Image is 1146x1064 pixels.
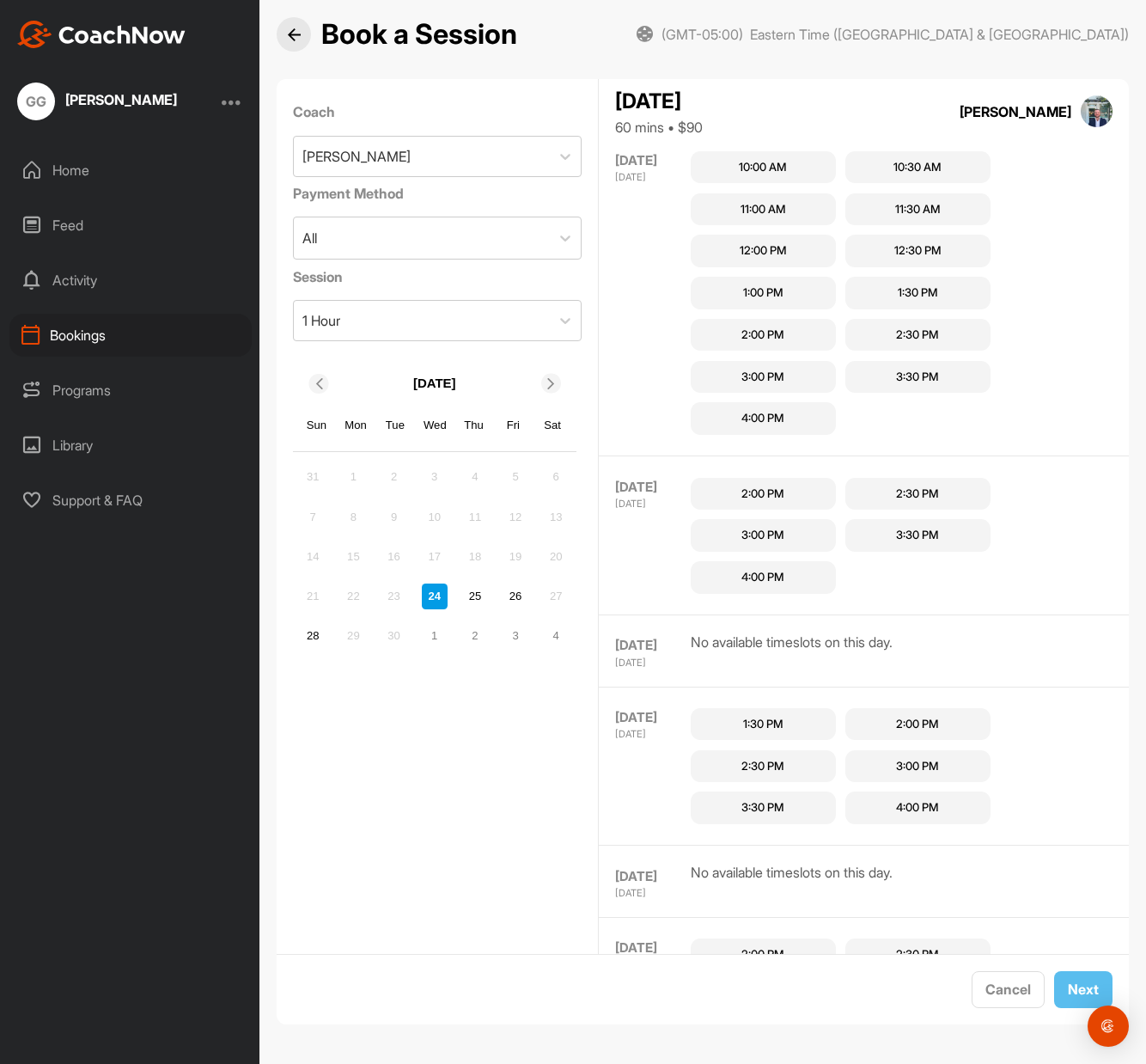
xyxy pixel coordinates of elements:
[462,544,488,570] div: Not available Thursday, September 18th, 2025
[615,656,686,670] div: [DATE]
[741,946,784,963] div: 2:00 PM
[424,414,446,437] div: Wed
[293,183,582,204] label: Payment Method
[9,424,252,467] div: Library
[9,369,252,412] div: Programs
[741,758,784,775] div: 2:30 PM
[344,414,367,437] div: Mon
[381,504,407,529] div: Not available Tuesday, September 9th, 2025
[9,259,252,302] div: Activity
[9,204,252,247] div: Feed
[302,310,340,331] div: 1 Hour
[463,414,485,437] div: Thu
[503,584,528,609] div: Choose Friday, September 26th, 2025
[340,544,366,570] div: Not available Monday, September 15th, 2025
[543,544,569,570] div: Not available Saturday, September 20th, 2025
[743,284,783,302] div: 1:00 PM
[462,584,488,609] div: Choose Thursday, September 25th, 2025
[661,25,743,44] span: (GMT-05:00)
[741,569,784,586] div: 4:00 PM
[691,632,893,670] div: No available timeslots on this day.
[422,584,448,609] div: Not available Wednesday, September 24th, 2025
[422,544,448,570] div: Not available Wednesday, September 17th, 2025
[65,93,177,107] div: [PERSON_NAME]
[893,159,942,176] div: 10:30 AM
[17,83,55,120] div: GG
[615,86,703,117] div: [DATE]
[894,242,942,260] div: 12:30 PM
[896,799,939,816] div: 4:00 PM
[960,101,1071,122] div: [PERSON_NAME]
[741,201,786,218] div: 11:00 AM
[615,867,686,887] div: [DATE]
[615,151,686,171] div: [DATE]
[543,623,569,649] div: Choose Saturday, October 4th, 2025
[9,314,252,357] div: Bookings
[896,369,939,386] div: 3:30 PM
[615,939,686,958] div: [DATE]
[302,146,411,167] div: [PERSON_NAME]
[503,544,528,570] div: Not available Friday, September 19th, 2025
[1054,971,1112,1008] button: Next
[615,727,686,742] div: [DATE]
[741,369,784,386] div: 3:00 PM
[741,486,784,503] div: 2:00 PM
[503,623,528,649] div: Choose Friday, October 3rd, 2025
[300,504,326,529] div: Not available Sunday, September 7th, 2025
[462,623,488,649] div: Choose Thursday, October 2nd, 2025
[340,584,366,609] div: Not available Monday, September 22nd, 2025
[340,623,366,649] div: Not available Monday, September 29th, 2025
[503,464,528,490] div: Not available Friday, September 5th, 2025
[293,101,582,122] label: Coach
[896,758,939,775] div: 3:00 PM
[896,327,939,344] div: 2:30 PM
[739,159,787,176] div: 10:00 AM
[293,266,582,287] label: Session
[741,327,784,344] div: 2:00 PM
[300,464,326,490] div: Not available Sunday, August 31st, 2025
[381,544,407,570] div: Not available Tuesday, September 16th, 2025
[896,716,939,733] div: 2:00 PM
[543,464,569,490] div: Not available Saturday, September 6th, 2025
[750,25,1129,44] span: Eastern Time ([GEOGRAPHIC_DATA] & [GEOGRAPHIC_DATA])
[306,414,328,437] div: Sun
[541,414,564,437] div: Sat
[543,584,569,609] div: Not available Saturday, September 27th, 2025
[298,462,571,651] div: month 2025-09
[896,486,939,503] div: 2:30 PM
[615,708,686,728] div: [DATE]
[300,544,326,570] div: Not available Sunday, September 14th, 2025
[615,497,686,511] div: [DATE]
[985,981,1031,998] span: Cancel
[422,623,448,649] div: Choose Wednesday, October 1st, 2025
[462,464,488,490] div: Not available Thursday, September 4th, 2025
[381,584,407,609] div: Not available Tuesday, September 23rd, 2025
[615,170,686,185] div: [DATE]
[503,414,525,437] div: Fri
[543,504,569,529] div: Not available Saturday, September 13th, 2025
[9,479,252,522] div: Support & FAQ
[741,410,784,427] div: 4:00 PM
[340,464,366,490] div: Not available Monday, September 1st, 2025
[741,799,784,816] div: 3:30 PM
[743,716,783,733] div: 1:30 PM
[615,478,686,498] div: [DATE]
[691,862,893,901] div: No available timeslots on this day.
[1088,1006,1129,1047] div: Open Intercom Messenger
[615,636,686,656] div: [DATE]
[413,374,456,394] p: [DATE]
[288,28,301,41] img: Back
[381,464,407,490] div: Not available Tuesday, September 2nd, 2025
[321,18,517,52] h2: Book a Session
[300,584,326,609] div: Not available Sunday, September 21st, 2025
[615,886,686,901] div: [DATE]
[462,504,488,529] div: Not available Thursday, September 11th, 2025
[381,623,407,649] div: Not available Tuesday, September 30th, 2025
[17,21,186,48] img: CoachNow
[503,504,528,529] div: Not available Friday, September 12th, 2025
[384,414,406,437] div: Tue
[302,228,317,248] div: All
[422,464,448,490] div: Not available Wednesday, September 3rd, 2025
[898,284,938,302] div: 1:30 PM
[422,504,448,529] div: Not available Wednesday, September 10th, 2025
